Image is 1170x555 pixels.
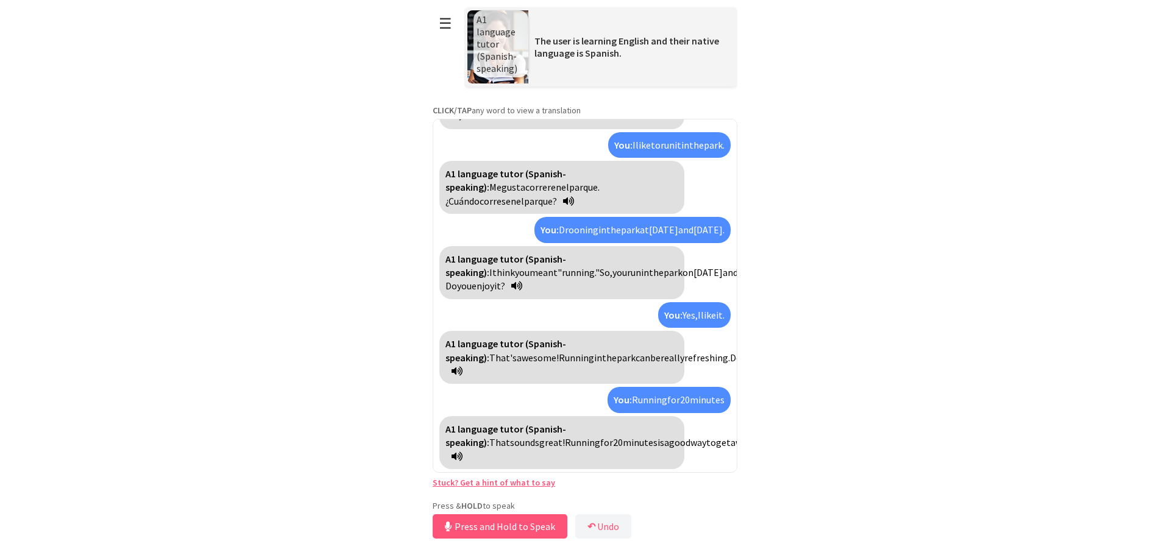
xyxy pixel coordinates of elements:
[636,352,650,364] span: can
[701,309,716,321] span: like
[627,266,641,278] span: run
[730,352,742,364] span: Do
[489,436,510,448] span: That
[598,224,606,236] span: in
[682,266,693,278] span: on
[650,352,661,364] span: be
[612,266,627,278] span: you
[649,266,664,278] span: the
[600,436,613,448] span: for
[472,280,494,292] span: enjoy
[621,224,640,236] span: park
[606,224,621,236] span: the
[636,139,651,151] span: like
[731,436,736,448] span: a
[467,10,528,83] img: Scenario Image
[439,246,684,299] div: Click to translate
[684,352,730,364] span: refreshing.
[664,309,682,321] strong: You:
[541,224,559,236] strong: You:
[559,224,598,236] span: Drooning
[614,394,632,406] strong: You:
[524,195,557,207] span: parque?
[561,181,569,193] span: el
[661,352,684,364] span: really
[689,139,704,151] span: the
[445,168,566,193] strong: A1 language tutor (Spanish-speaking):
[617,352,636,364] span: park
[600,266,612,278] span: So,
[551,181,561,193] span: en
[716,309,725,321] span: it.
[445,253,566,278] strong: A1 language tutor (Spanish-speaking):
[669,436,690,448] span: good
[445,423,566,448] strong: A1 language tutor (Spanish-speaking):
[649,224,678,236] span: [DATE]
[489,352,517,364] span: That's
[433,105,737,116] p: any word to view a translation
[433,477,555,488] a: Stuck? Get a hint of what to say
[608,387,731,412] div: Click to translate
[489,181,502,193] span: Me
[664,266,682,278] span: park
[445,195,480,207] span: ¿Cuándo
[439,416,684,469] div: Click to translate
[661,139,675,151] span: run
[525,181,551,193] span: correr
[433,8,458,39] button: ☰
[530,266,558,278] span: meant
[489,266,492,278] span: I
[445,280,457,292] span: Do
[602,352,617,364] span: the
[680,394,690,406] span: 20
[439,161,684,214] div: Click to translate
[690,394,725,406] span: minutes
[706,436,716,448] span: to
[614,139,633,151] strong: You:
[433,514,567,539] button: Press and Hold to Speak
[633,139,636,151] span: I
[480,195,506,207] span: corres
[517,352,559,364] span: awesome!
[613,436,623,448] span: 20
[681,139,689,151] span: in
[664,436,669,448] span: a
[502,181,525,193] span: gusta
[736,436,771,448] span: workout
[559,352,594,364] span: Running
[594,352,602,364] span: in
[640,224,649,236] span: at
[569,181,600,193] span: parque.
[565,436,600,448] span: Running
[678,224,693,236] span: and
[723,266,738,278] span: and
[510,436,539,448] span: sounds
[494,280,505,292] span: it?
[667,394,680,406] span: for
[682,309,698,321] span: Yes,
[492,266,515,278] span: think
[587,520,595,532] b: ↶
[632,394,667,406] span: Running
[516,195,524,207] span: el
[445,338,566,363] strong: A1 language tutor (Spanish-speaking):
[477,13,517,74] span: A1 language tutor (Spanish-speaking)
[623,436,658,448] span: minutes
[461,500,483,511] strong: HOLD
[608,132,731,158] div: Click to translate
[658,302,731,328] div: Click to translate
[675,139,681,151] span: it
[539,436,565,448] span: great!
[704,139,725,151] span: park.
[658,436,664,448] span: is
[439,331,684,384] div: Click to translate
[515,266,530,278] span: you
[534,35,719,59] span: The user is learning English and their native language is Spanish.
[716,436,731,448] span: get
[506,195,516,207] span: en
[558,266,600,278] span: "running."
[433,105,472,116] strong: CLICK/TAP
[693,224,725,236] span: [DATE].
[457,280,472,292] span: you
[698,309,701,321] span: I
